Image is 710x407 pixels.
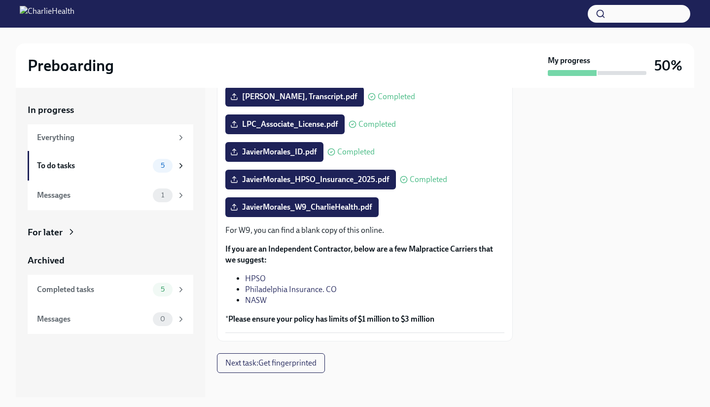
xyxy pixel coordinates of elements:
[28,226,63,239] div: For later
[225,170,396,189] label: JavierMorales_HPSO_Insurance_2025.pdf
[37,190,149,201] div: Messages
[245,274,266,283] a: HPSO
[358,120,396,128] span: Completed
[225,225,504,236] p: For W9, you can find a blank copy of this online.
[232,147,317,157] span: JavierMorales_ID.pdf
[548,55,590,66] strong: My progress
[37,314,149,325] div: Messages
[20,6,74,22] img: CharlieHealth
[154,315,171,323] span: 0
[217,353,325,373] button: Next task:Get fingerprinted
[337,148,375,156] span: Completed
[28,226,193,239] a: For later
[28,124,193,151] a: Everything
[225,87,364,107] label: [PERSON_NAME], Transcript.pdf
[28,181,193,210] a: Messages1
[155,286,171,293] span: 5
[245,285,337,294] a: Philadelphia Insurance. CO
[232,175,389,185] span: JavierMorales_HPSO_Insurance_2025.pdf
[228,314,434,324] strong: Please ensure your policy has limits of $1 million to $3 million
[232,119,338,129] span: LPC_Associate_License.pdf
[654,57,682,74] h3: 50%
[225,142,323,162] label: JavierMorales_ID.pdf
[232,202,372,212] span: JavierMorales_W9_CharlieHealth.pdf
[225,358,317,368] span: Next task : Get fingerprinted
[155,191,170,199] span: 1
[232,92,357,102] span: [PERSON_NAME], Transcript.pdf
[28,275,193,304] a: Completed tasks5
[28,151,193,181] a: To do tasks5
[245,296,267,305] a: NASW
[410,176,447,184] span: Completed
[378,93,415,101] span: Completed
[155,162,171,169] span: 5
[225,197,379,217] label: JavierMorales_W9_CharlieHealth.pdf
[37,132,173,143] div: Everything
[28,104,193,116] a: In progress
[28,56,114,75] h2: Preboarding
[28,254,193,267] a: Archived
[37,284,149,295] div: Completed tasks
[225,114,345,134] label: LPC_Associate_License.pdf
[28,304,193,334] a: Messages0
[37,160,149,171] div: To do tasks
[225,244,493,264] strong: If you are an Independent Contractor, below are a few Malpractice Carriers that we suggest:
